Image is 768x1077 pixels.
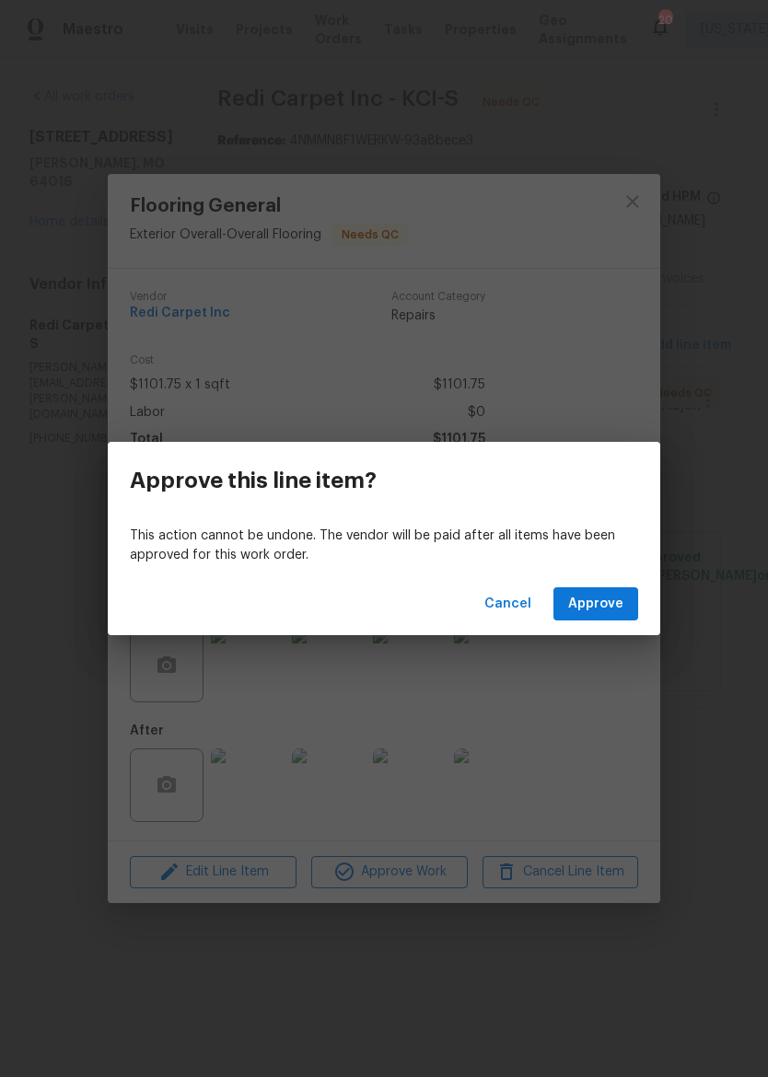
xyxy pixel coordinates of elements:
button: Cancel [477,587,539,621]
span: Approve [568,593,623,616]
button: Approve [553,587,638,621]
span: Cancel [484,593,531,616]
p: This action cannot be undone. The vendor will be paid after all items have been approved for this... [130,527,638,565]
h3: Approve this line item? [130,468,377,493]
